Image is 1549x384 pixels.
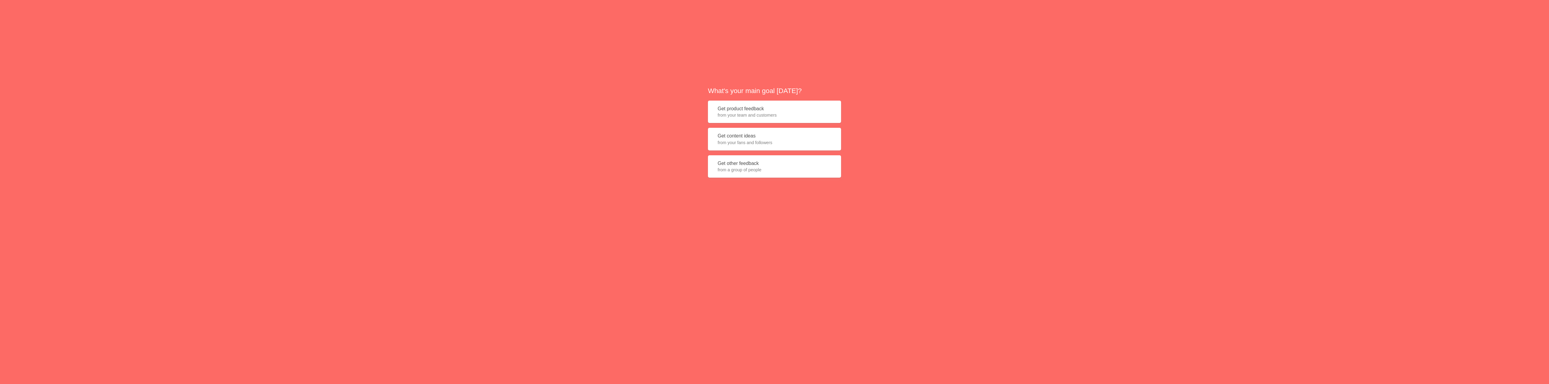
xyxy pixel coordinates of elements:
span: from a group of people [718,167,831,173]
span: from your team and customers [718,112,831,118]
button: Get product feedbackfrom your team and customers [708,101,841,123]
h2: What's your main goal [DATE]? [708,86,841,95]
button: Get content ideasfrom your fans and followers [708,128,841,150]
button: Get other feedbackfrom a group of people [708,155,841,178]
span: from your fans and followers [718,140,831,146]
